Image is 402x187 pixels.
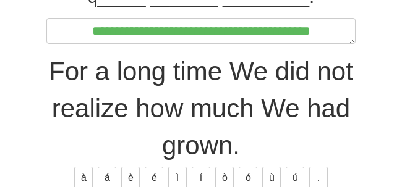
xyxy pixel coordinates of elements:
div: For a long time We did not realize how much We had grown. [9,53,393,164]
